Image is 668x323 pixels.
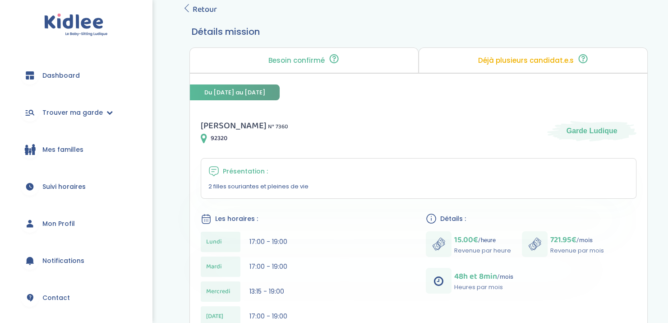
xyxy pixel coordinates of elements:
span: 48h et 8min [454,270,497,283]
span: Lundi [206,237,222,247]
span: Les horaires : [215,214,258,224]
span: Garde Ludique [567,126,617,136]
span: Retour [193,3,217,16]
span: N° 7360 [268,122,288,131]
span: 92320 [211,134,227,143]
a: Retour [183,3,217,16]
a: Mes familles [14,133,138,166]
span: Mon Profil [42,219,75,229]
span: 13:15 - 19:00 [249,287,284,296]
p: /mois [550,234,604,246]
a: Suivi horaires [14,170,138,203]
span: Notifications [42,256,84,266]
span: Trouver ma garde [42,108,103,117]
span: 721.95€ [550,234,576,246]
a: Trouver ma garde [14,96,138,129]
span: Du [DATE] au [DATE] [190,84,280,100]
h3: Détails mission [192,25,645,38]
p: Heures par mois [454,283,513,292]
a: Mon Profil [14,207,138,240]
p: Besoin confirmé [268,57,325,64]
span: Contact [42,293,70,303]
span: 15.00€ [454,234,478,246]
span: Dashboard [42,71,80,80]
p: Revenue par mois [550,246,604,255]
span: 17:00 - 19:00 [249,312,287,321]
a: Contact [14,281,138,314]
span: Mercredi [206,287,230,296]
span: Mes familles [42,145,83,154]
p: /mois [454,270,513,283]
a: Notifications [14,244,138,277]
span: [PERSON_NAME] [201,118,267,133]
span: Mardi [206,262,222,272]
span: Détails : [440,214,466,224]
span: Suivi horaires [42,182,86,192]
p: Revenue par heure [454,246,511,255]
span: Présentation : [223,167,268,176]
img: logo.svg [44,14,108,37]
span: 17:00 - 19:00 [249,262,287,271]
a: Dashboard [14,59,138,92]
p: 2 filles souriantes et pleines de vie [208,182,629,191]
span: [DATE] [206,312,223,321]
p: Déjà plusieurs candidat.e.s [478,57,574,64]
p: /heure [454,234,511,246]
span: 17:00 - 19:00 [249,237,287,246]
